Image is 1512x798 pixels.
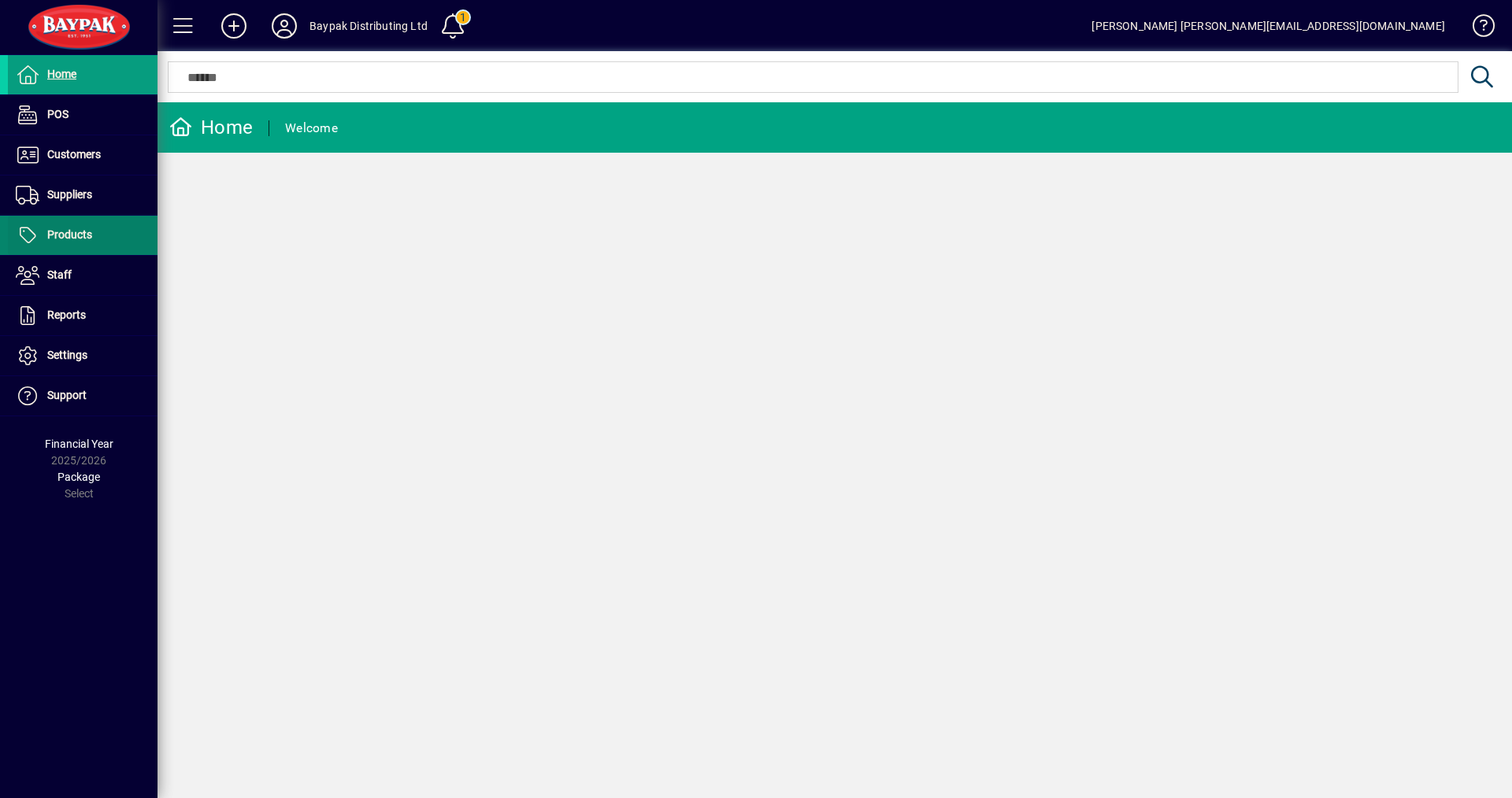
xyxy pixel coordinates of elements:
[8,296,157,335] a: Reports
[47,308,86,321] span: Reports
[45,438,113,450] span: Financial Year
[8,95,157,135] a: POS
[259,12,309,40] button: Profile
[209,12,259,40] button: Add
[47,148,101,161] span: Customers
[8,336,157,375] a: Settings
[47,389,87,401] span: Support
[1461,3,1492,54] a: Knowledge Base
[1091,13,1445,39] div: [PERSON_NAME] [PERSON_NAME][EMAIL_ADDRESS][DOMAIN_NAME]
[47,108,69,120] span: POS
[57,471,100,483] span: Package
[47,228,92,241] span: Products
[8,175,157,215] a: Suppliers
[285,116,338,141] div: Welcome
[8,256,157,295] a: Staff
[47,349,87,361] span: Settings
[47,188,92,201] span: Suppliers
[47,268,72,281] span: Staff
[169,115,253,140] div: Home
[8,216,157,255] a: Products
[8,135,157,175] a: Customers
[309,13,428,39] div: Baypak Distributing Ltd
[47,68,76,80] span: Home
[8,376,157,416] a: Support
